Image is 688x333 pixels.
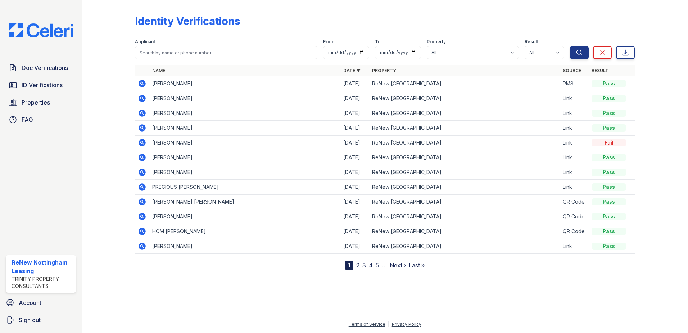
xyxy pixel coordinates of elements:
[409,262,425,269] a: Last »
[427,39,446,45] label: Property
[560,224,589,239] td: QR Code
[22,63,68,72] span: Doc Verifications
[149,136,340,150] td: [PERSON_NAME]
[560,121,589,136] td: Link
[135,14,240,27] div: Identity Verifications
[369,195,560,209] td: ReNew [GEOGRAPHIC_DATA]
[388,321,389,327] div: |
[6,95,76,110] a: Properties
[369,180,560,195] td: ReNew [GEOGRAPHIC_DATA]
[152,68,165,73] a: Name
[369,76,560,91] td: ReNew [GEOGRAPHIC_DATA]
[340,209,369,224] td: [DATE]
[3,23,79,37] img: CE_Logo_Blue-a8612792a0a2168367f1c8372b55b34899dd931a85d93a1a3d3e32e68fde9ad4.png
[592,80,626,87] div: Pass
[369,165,560,180] td: ReNew [GEOGRAPHIC_DATA]
[149,121,340,136] td: [PERSON_NAME]
[369,150,560,165] td: ReNew [GEOGRAPHIC_DATA]
[369,91,560,106] td: ReNew [GEOGRAPHIC_DATA]
[19,316,41,324] span: Sign out
[592,228,626,235] div: Pass
[392,321,421,327] a: Privacy Policy
[369,224,560,239] td: ReNew [GEOGRAPHIC_DATA]
[560,195,589,209] td: QR Code
[149,76,340,91] td: [PERSON_NAME]
[592,198,626,205] div: Pass
[6,61,76,75] a: Doc Verifications
[592,110,626,117] div: Pass
[340,91,369,106] td: [DATE]
[560,91,589,106] td: Link
[149,209,340,224] td: [PERSON_NAME]
[592,95,626,102] div: Pass
[149,224,340,239] td: HOM [PERSON_NAME]
[560,76,589,91] td: PMS
[22,98,50,107] span: Properties
[19,298,41,307] span: Account
[372,68,396,73] a: Property
[340,224,369,239] td: [DATE]
[340,106,369,121] td: [DATE]
[369,209,560,224] td: ReNew [GEOGRAPHIC_DATA]
[323,39,334,45] label: From
[340,121,369,136] td: [DATE]
[560,136,589,150] td: Link
[356,262,359,269] a: 2
[6,78,76,92] a: ID Verifications
[149,180,340,195] td: PRECIOUS [PERSON_NAME]
[349,321,385,327] a: Terms of Service
[560,106,589,121] td: Link
[592,183,626,191] div: Pass
[560,165,589,180] td: Link
[560,150,589,165] td: Link
[563,68,581,73] a: Source
[369,136,560,150] td: ReNew [GEOGRAPHIC_DATA]
[369,239,560,254] td: ReNew [GEOGRAPHIC_DATA]
[340,239,369,254] td: [DATE]
[592,243,626,250] div: Pass
[149,150,340,165] td: [PERSON_NAME]
[382,261,387,270] span: …
[149,106,340,121] td: [PERSON_NAME]
[592,154,626,161] div: Pass
[369,121,560,136] td: ReNew [GEOGRAPHIC_DATA]
[6,112,76,127] a: FAQ
[340,195,369,209] td: [DATE]
[560,239,589,254] td: Link
[343,68,361,73] a: Date ▼
[340,180,369,195] td: [DATE]
[376,262,379,269] a: 5
[149,195,340,209] td: [PERSON_NAME] [PERSON_NAME]
[135,46,317,59] input: Search by name or phone number
[340,136,369,150] td: [DATE]
[22,81,63,89] span: ID Verifications
[592,68,608,73] a: Result
[375,39,381,45] label: To
[560,209,589,224] td: QR Code
[525,39,538,45] label: Result
[3,296,79,310] a: Account
[149,91,340,106] td: [PERSON_NAME]
[345,261,353,270] div: 1
[340,76,369,91] td: [DATE]
[149,239,340,254] td: [PERSON_NAME]
[12,258,73,275] div: ReNew Nottingham Leasing
[3,313,79,327] a: Sign out
[592,139,626,146] div: Fail
[369,262,373,269] a: 4
[592,169,626,176] div: Pass
[135,39,155,45] label: Applicant
[560,180,589,195] td: Link
[592,124,626,132] div: Pass
[340,165,369,180] td: [DATE]
[362,262,366,269] a: 3
[369,106,560,121] td: ReNew [GEOGRAPHIC_DATA]
[149,165,340,180] td: [PERSON_NAME]
[12,275,73,290] div: Trinity Property Consultants
[22,115,33,124] span: FAQ
[340,150,369,165] td: [DATE]
[390,262,406,269] a: Next ›
[592,213,626,220] div: Pass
